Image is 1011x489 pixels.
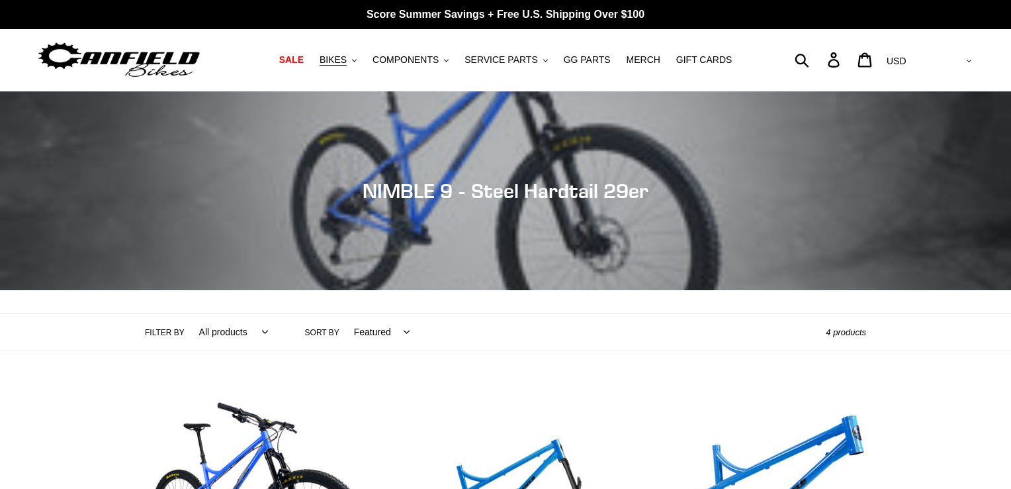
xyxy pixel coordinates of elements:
[627,54,660,66] span: MERCH
[273,51,310,69] a: SALE
[320,54,347,66] span: BIKES
[826,327,866,337] span: 4 products
[564,54,611,66] span: GG PARTS
[305,327,339,339] label: Sort by
[620,51,667,69] a: MERCH
[373,54,439,66] span: COMPONENTS
[145,327,185,339] label: Filter by
[36,39,202,81] img: Canfield Bikes
[670,51,739,69] a: GIFT CARDS
[557,51,617,69] a: GG PARTS
[279,54,304,66] span: SALE
[366,51,455,69] button: COMPONENTS
[458,51,554,69] button: SERVICE PARTS
[676,54,732,66] span: GIFT CARDS
[802,45,836,74] input: Search
[464,54,537,66] span: SERVICE PARTS
[363,179,648,203] span: NIMBLE 9 - Steel Hardtail 29er
[313,51,363,69] button: BIKES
